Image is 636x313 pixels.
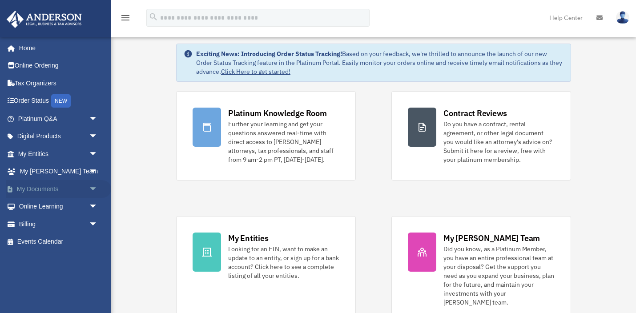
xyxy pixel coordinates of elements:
[149,12,158,22] i: search
[4,11,85,28] img: Anderson Advisors Platinum Portal
[120,12,131,23] i: menu
[6,128,111,145] a: Digital Productsarrow_drop_down
[89,215,107,233] span: arrow_drop_down
[443,245,555,307] div: Did you know, as a Platinum Member, you have an entire professional team at your disposal? Get th...
[89,110,107,128] span: arrow_drop_down
[443,233,540,244] div: My [PERSON_NAME] Team
[196,49,564,76] div: Based on your feedback, we're thrilled to announce the launch of our new Order Status Tracking fe...
[6,57,111,75] a: Online Ordering
[228,245,339,280] div: Looking for an EIN, want to make an update to an entity, or sign up for a bank account? Click her...
[443,108,507,119] div: Contract Reviews
[228,120,339,164] div: Further your learning and get your questions answered real-time with direct access to [PERSON_NAM...
[176,91,356,181] a: Platinum Knowledge Room Further your learning and get your questions answered real-time with dire...
[228,108,327,119] div: Platinum Knowledge Room
[89,180,107,198] span: arrow_drop_down
[89,198,107,216] span: arrow_drop_down
[89,145,107,163] span: arrow_drop_down
[228,233,268,244] div: My Entities
[221,68,290,76] a: Click Here to get started!
[6,74,111,92] a: Tax Organizers
[196,50,342,58] strong: Exciting News: Introducing Order Status Tracking!
[6,39,107,57] a: Home
[6,110,111,128] a: Platinum Q&Aarrow_drop_down
[6,92,111,110] a: Order StatusNEW
[6,198,111,216] a: Online Learningarrow_drop_down
[6,215,111,233] a: Billingarrow_drop_down
[6,180,111,198] a: My Documentsarrow_drop_down
[6,233,111,251] a: Events Calendar
[443,120,555,164] div: Do you have a contract, rental agreement, or other legal document you would like an attorney's ad...
[51,94,71,108] div: NEW
[120,16,131,23] a: menu
[616,11,629,24] img: User Pic
[391,91,571,181] a: Contract Reviews Do you have a contract, rental agreement, or other legal document you would like...
[6,145,111,163] a: My Entitiesarrow_drop_down
[6,163,111,181] a: My [PERSON_NAME] Teamarrow_drop_down
[89,128,107,146] span: arrow_drop_down
[89,163,107,181] span: arrow_drop_down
